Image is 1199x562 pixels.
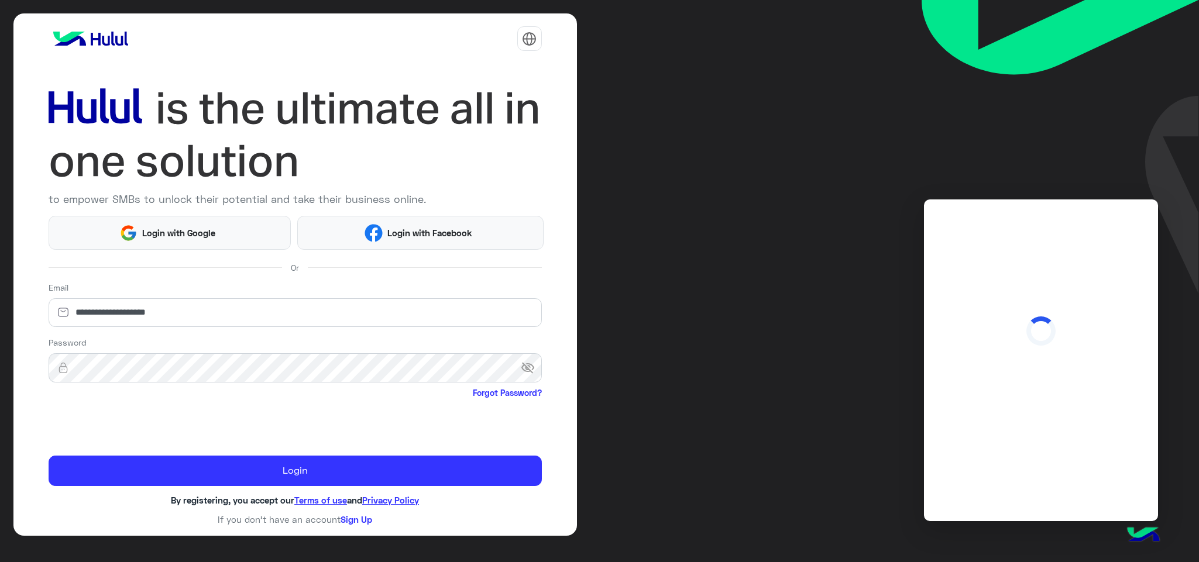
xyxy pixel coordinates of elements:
span: By registering, you accept our [171,495,294,505]
img: logo [49,27,133,50]
img: hululLoginTitle_EN.svg [49,82,542,187]
img: lock [49,362,78,374]
a: Terms of use [294,495,347,505]
label: Password [49,336,87,349]
label: Email [49,281,68,294]
img: tab [522,32,537,46]
img: email [49,306,78,318]
p: to empower SMBs to unlock their potential and take their business online. [49,191,542,207]
img: Facebook [365,224,383,242]
h6: If you don’t have an account [49,514,542,525]
span: visibility_off [521,357,542,378]
button: Login with Google [49,216,291,250]
button: Login [49,456,542,485]
span: Or [291,261,299,274]
span: Login with Google [138,226,219,240]
span: Login with Facebook [383,226,476,240]
img: hulul-logo.png [1123,515,1164,556]
img: Google [119,224,138,242]
a: Forgot Password? [473,387,542,399]
a: Privacy Policy [362,495,419,505]
iframe: reCAPTCHA [49,401,226,447]
span: and [347,495,362,505]
a: Sign Up [341,514,372,525]
button: Login with Facebook [297,216,544,250]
